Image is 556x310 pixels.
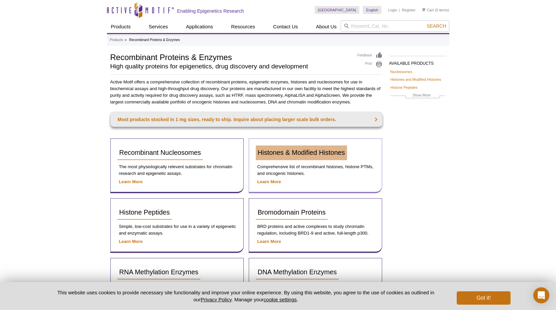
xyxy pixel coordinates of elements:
[110,79,382,105] p: Active Motif offers a comprehensive collection of recombinant proteins, epigenetic enzymes, histo...
[399,6,400,14] li: |
[402,8,416,12] a: Register
[315,6,360,14] a: [GEOGRAPHIC_DATA]
[119,268,199,276] span: RNA Methylation Enzymes
[107,20,135,33] a: Products
[391,69,412,75] a: Nucleosomes
[391,84,418,90] a: Histone Peptides
[145,20,172,33] a: Services
[258,268,337,276] span: DNA Methylation Enzymes
[257,179,281,184] a: Learn More
[263,297,297,302] button: cookie settings
[357,52,382,59] a: Feedback
[110,37,123,43] a: Products
[256,164,375,177] p: Comprehensive list of recombinant histones, histone PTMs, and oncogenic histones.
[129,38,180,42] li: Recombinant Proteins & Enzymes
[256,205,328,220] a: Bromodomain Proteins
[422,6,449,14] li: (0 items)
[388,8,397,12] a: Login
[110,63,351,69] h2: High quality proteins for epigenetics, drug discovery and development
[119,149,201,156] span: Recombinant Nucleosomes
[258,209,326,216] span: Bromodomain Proteins
[422,8,434,12] a: Cart
[269,20,302,33] a: Contact Us
[119,239,143,244] a: Learn More
[117,265,201,280] a: RNA Methylation Enzymes
[256,223,375,237] p: BRD proteins and active complexes to study chromatin regulation, including BRD1-9 and active, ful...
[117,223,237,237] p: Simple, low-cost substrates for use in a variety of epigenetic and enzymatic assays.
[363,6,381,14] a: English
[258,149,345,156] span: Histones & Modified Histones
[201,297,231,302] a: Privacy Policy
[341,20,449,32] input: Keyword, Cat. No.
[389,56,446,68] h2: AVAILABLE PRODUCTS
[391,92,445,100] a: Show More
[46,289,446,303] p: This website uses cookies to provide necessary site functionality and improve your online experie...
[422,8,425,11] img: Your Cart
[117,164,237,177] p: The most physiologically relevent substrates for chromatin research and epigenetic assays.
[457,291,510,305] button: Got it!
[257,239,281,244] a: Learn More
[125,38,127,42] li: »
[110,52,351,62] h1: Recombinant Proteins & Enzymes
[177,8,244,14] h2: Enabling Epigenetics Research
[227,20,259,33] a: Resources
[182,20,217,33] a: Applications
[312,20,341,33] a: About Us
[533,287,549,303] div: Open Intercom Messenger
[119,209,170,216] span: Histone Peptides
[256,145,347,160] a: Histones & Modified Histones
[427,23,446,29] span: Search
[256,265,339,280] a: DNA Methylation Enzymes
[110,112,382,127] a: Most products stocked in 1 mg sizes, ready to ship. Inquire about placing larger scale bulk orders.
[119,179,143,184] a: Learn More
[391,76,441,82] a: Histones and Modified Histones
[117,205,172,220] a: Histone Peptides
[425,23,448,29] button: Search
[357,61,382,68] a: Print
[117,145,203,160] a: Recombinant Nucleosomes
